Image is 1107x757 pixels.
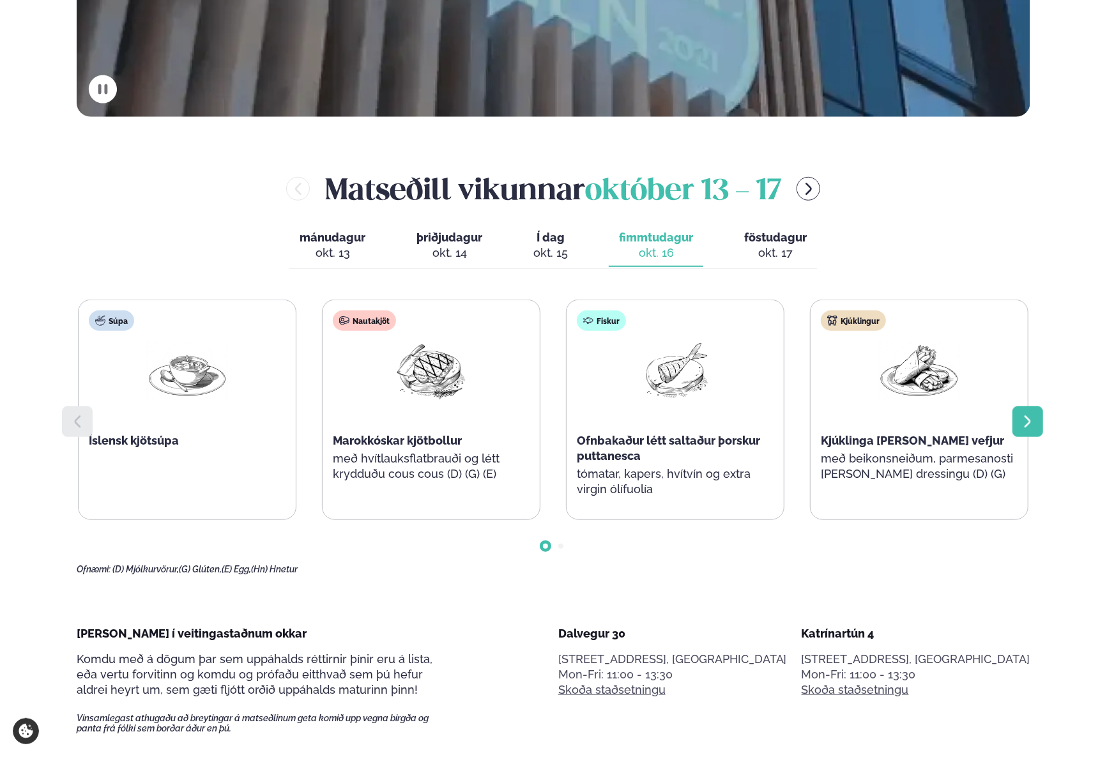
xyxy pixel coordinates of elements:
[558,626,787,641] div: Dalvegur 30
[802,626,1030,641] div: Katrínartún 4
[634,341,716,400] img: Fish.png
[416,245,482,261] div: okt. 14
[77,713,451,733] span: Vinsamlegast athugaðu að breytingar á matseðlinum geta komið upp vegna birgða og panta frá fólki ...
[577,466,774,497] p: tómatar, kapers, hvítvín og extra virgin ólífuolía
[619,231,693,244] span: fimmtudagur
[619,245,693,261] div: okt. 16
[406,225,492,267] button: þriðjudagur okt. 14
[821,310,886,331] div: Kjúklingur
[577,434,760,463] span: Ofnbakaður létt saltaður þorskur puttanesca
[533,230,568,245] span: Í dag
[802,682,909,698] a: Skoða staðsetningu
[558,544,563,549] span: Go to slide 2
[95,316,105,326] img: soup.svg
[300,245,365,261] div: okt. 13
[585,178,781,206] span: október 13 - 17
[179,564,222,574] span: (G) Glúten,
[77,652,432,696] span: Komdu með á dögum þar sem uppáhalds réttirnir þínir eru á lista, eða vertu forvitinn og komdu og ...
[300,231,365,244] span: mánudagur
[339,316,349,326] img: beef.svg
[112,564,179,574] span: (D) Mjólkurvörur,
[286,177,310,201] button: menu-btn-left
[797,177,820,201] button: menu-btn-right
[533,245,568,261] div: okt. 15
[416,231,482,244] span: þriðjudagur
[734,225,817,267] button: föstudagur okt. 17
[558,682,666,698] a: Skoða staðsetningu
[13,718,39,744] a: Cookie settings
[577,310,626,331] div: Fiskur
[744,245,807,261] div: okt. 17
[77,627,307,640] span: [PERSON_NAME] í veitingastaðnum okkar
[89,434,179,447] span: Íslensk kjötsúpa
[333,451,530,482] p: með hvítlauksflatbrauði og létt krydduðu cous cous (D) (G) (E)
[77,564,111,574] span: Ofnæmi:
[878,341,960,401] img: Wraps.png
[558,652,787,667] p: [STREET_ADDRESS], [GEOGRAPHIC_DATA]
[523,225,578,267] button: Í dag okt. 15
[333,434,462,447] span: Marokkóskar kjötbollur
[802,667,1030,682] div: Mon-Fri: 11:00 - 13:30
[390,341,472,401] img: Beef-Meat.png
[744,231,807,244] span: föstudagur
[289,225,376,267] button: mánudagur okt. 13
[333,310,396,331] div: Nautakjöt
[609,225,703,267] button: fimmtudagur okt. 16
[558,667,787,682] div: Mon-Fri: 11:00 - 13:30
[827,316,837,326] img: chicken.svg
[222,564,251,574] span: (E) Egg,
[821,434,1004,447] span: Kjúklinga [PERSON_NAME] vefjur
[89,310,134,331] div: Súpa
[251,564,298,574] span: (Hn) Hnetur
[802,652,1030,667] p: [STREET_ADDRESS], [GEOGRAPHIC_DATA]
[146,341,228,401] img: Soup.png
[543,544,548,549] span: Go to slide 1
[583,316,593,326] img: fish.svg
[821,451,1018,482] p: með beikonsneiðum, parmesanosti [PERSON_NAME] dressingu (D) (G)
[325,168,781,210] h2: Matseðill vikunnar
